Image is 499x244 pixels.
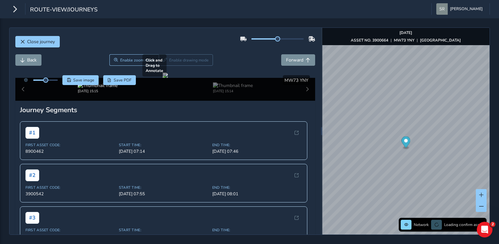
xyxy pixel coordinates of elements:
[27,57,37,63] span: Back
[119,191,208,197] span: [DATE] 07:55
[212,143,302,148] span: End Time:
[490,222,495,227] span: 2
[114,78,132,83] span: Save PDF
[281,54,315,66] button: Forward
[78,82,118,89] img: Thumbnail frame
[351,38,388,43] strong: ASSET NO. 3900664
[212,148,302,154] span: [DATE] 07:46
[119,234,208,239] span: [DATE] 08:08
[119,143,208,148] span: Start Time:
[25,169,39,181] span: # 2
[436,3,448,15] img: diamond-layout
[120,58,155,63] span: Enable zoom mode
[399,30,412,35] strong: [DATE]
[212,234,302,239] span: [DATE] 08:08
[73,78,94,83] span: Save image
[15,36,60,47] button: Close journey
[25,234,115,239] span: 3901089
[78,89,118,94] div: [DATE] 15:15
[286,57,303,63] span: Forward
[25,185,115,190] span: First Asset Code:
[444,222,485,227] span: Loading confirm assets
[30,6,98,15] span: route-view/journeys
[401,136,410,150] div: Map marker
[414,222,429,227] span: Network
[212,191,302,197] span: [DATE] 08:01
[103,75,136,85] button: PDF
[212,185,302,190] span: End Time:
[420,38,461,43] strong: [GEOGRAPHIC_DATA]
[213,82,253,89] img: Thumbnail frame
[436,3,485,15] button: [PERSON_NAME]
[25,127,39,139] span: # 1
[119,185,208,190] span: Start Time:
[25,228,115,233] span: First Asset Code:
[62,75,99,85] button: Save
[351,38,461,43] div: | |
[25,143,115,148] span: First Asset Code:
[25,191,115,197] span: 3900542
[20,105,311,114] div: Journey Segments
[213,89,253,94] div: [DATE] 15:14
[27,39,55,45] span: Close journey
[394,38,414,43] strong: MW73 YNY
[119,148,208,154] span: [DATE] 07:14
[450,3,483,15] span: [PERSON_NAME]
[119,228,208,233] span: Start Time:
[284,77,308,83] span: MW73 YNY
[212,228,302,233] span: End Time:
[25,212,39,224] span: # 3
[109,54,159,66] button: Zoom
[25,148,115,154] span: 8900462
[15,54,41,66] button: Back
[477,222,492,237] iframe: Intercom live chat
